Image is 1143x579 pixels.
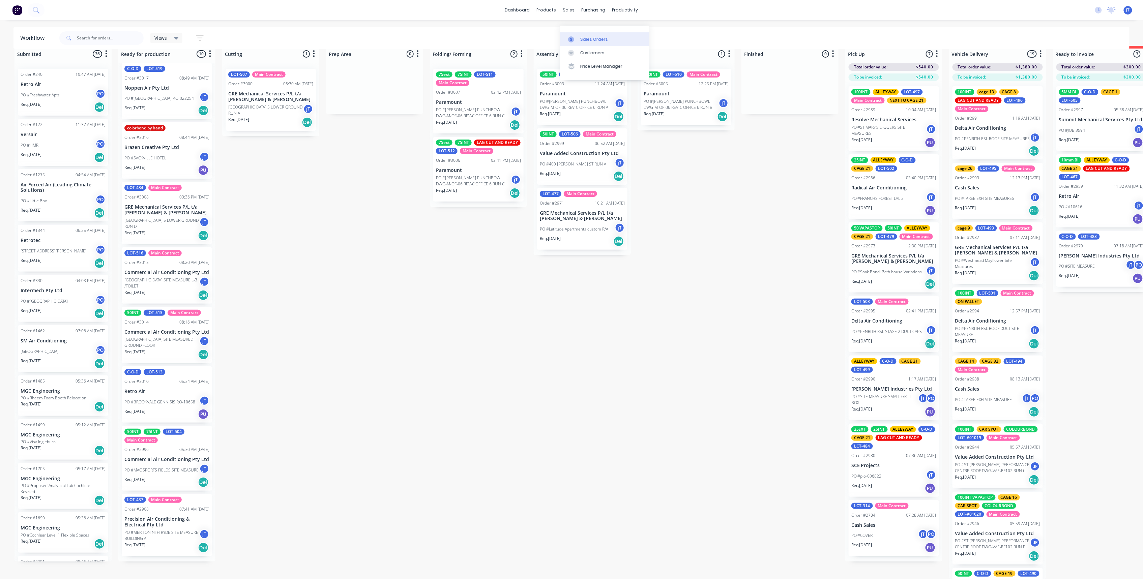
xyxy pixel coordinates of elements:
[148,250,182,256] div: Main Contract
[851,107,876,113] div: Order #2989
[95,89,106,99] div: PO
[122,182,212,244] div: LOT-434Main ContractOrder #300803:36 PM [DATE]GRE Mechanical Services P/L t/a [PERSON_NAME] & [PE...
[436,157,460,163] div: Order #3006
[955,145,976,151] p: Req. [DATE]
[124,204,209,216] p: GRE Mechanical Services P/L t/a [PERSON_NAME] & [PERSON_NAME]
[955,89,974,95] div: 100INT
[1059,234,1076,240] div: C-O-D
[851,185,936,191] p: Radical Air Conditioning
[124,230,145,236] p: Req. [DATE]
[1059,97,1081,103] div: LOT-505
[540,236,561,242] p: Req. [DATE]
[540,226,608,232] p: PO #Latitude Apartments custom R/A
[887,97,927,103] div: NEXT TO CAGE 21
[564,191,597,197] div: Main Contract
[876,234,897,240] div: LOT-479
[925,137,936,148] div: PU
[18,169,108,222] div: Order #127504:54 AM [DATE]Air Forced Air (Leading Climate Solutions)PO #Little BoxPOReq.[DATE]Del
[124,270,209,275] p: Commercial Air Conditioning Pty Ltd
[179,194,209,200] div: 03:36 PM [DATE]
[1084,157,1110,163] div: ALLEYWAY
[122,307,212,363] div: 50INTLOT-515Main ContractOrder #301408:16 AM [DATE]Commercial Air Conditioning Pty Ltd[GEOGRAPHIC...
[21,132,106,138] p: Versair
[925,279,936,289] div: Del
[144,66,165,72] div: LOT-519
[21,101,41,108] p: Req. [DATE]
[560,46,649,60] a: Customers
[21,238,106,243] p: Retrotec
[199,217,209,227] div: jT
[95,245,106,255] div: PO
[540,141,564,147] div: Order #2999
[124,319,149,325] div: Order #3014
[436,107,511,119] p: PO #[PERSON_NAME] PUNCHBOWL DWG-M-OF-06 REV-C OFFICE 6 RUN C
[1059,157,1082,163] div: 10mm BI
[76,278,106,284] div: 04:03 PM [DATE]
[1126,7,1130,13] span: JT
[871,157,897,163] div: ALLEYWAY
[124,105,145,111] p: Req. [DATE]
[179,260,209,266] div: 08:20 AM [DATE]
[21,198,47,204] p: PO #Little Box
[18,69,108,116] div: Order #24010:47 AM [DATE]Retro AirPO #Freshwater AptsPOReq.[DATE]Del
[511,106,521,117] div: jT
[1059,165,1081,172] div: CAGE 21
[95,139,106,149] div: PO
[955,225,973,231] div: cage 9
[615,223,625,233] div: jT
[1059,174,1081,180] div: LOT-467
[540,191,561,197] div: LOT-477
[955,290,974,296] div: 100INT
[906,175,936,181] div: 03:40 PM [DATE]
[433,69,524,133] div: 75ext75INTLOT-511Main ContractOrder #300702:42 PM [DATE]ParamountPO #[PERSON_NAME] PUNCHBOWL DWG-...
[540,98,615,111] p: PO #[PERSON_NAME] PUNCHBOWL DWG-M-OF-06 REV-C OFFICE 6 RUN A
[1010,235,1040,241] div: 07:11 AM [DATE]
[436,71,452,78] div: 75ext
[644,98,719,111] p: PO #[PERSON_NAME] PUNCHBOWL DWG-M-OF-06 REV-C OFFICE 6 RUN B
[1030,192,1040,202] div: jT
[875,299,909,305] div: Main Contract
[906,243,936,249] div: 12:30 PM [DATE]
[559,131,581,137] div: LOT-506
[1059,273,1080,279] p: Req. [DATE]
[955,185,1040,191] p: Cash Sales
[436,99,521,105] p: Paramount
[302,117,313,128] div: Del
[925,205,936,216] div: PU
[199,92,209,102] div: jT
[198,230,209,241] div: Del
[154,34,167,41] span: Views
[436,187,457,193] p: Req. [DATE]
[1082,89,1098,95] div: C-O-D
[433,137,524,202] div: 75ext75INTLAG CUT AND READYLOT-512Main ContractOrder #300602:41 PM [DATE]ParamountPO #[PERSON_NAM...
[148,185,182,191] div: Main Contract
[977,290,998,296] div: LOT-501
[179,75,209,81] div: 08:49 AM [DATE]
[999,225,1033,231] div: Main Contract
[873,89,899,95] div: ALLEYWAY
[851,278,872,284] p: Req. [DATE]
[955,136,1030,142] p: PO #PENRITH RSL ROOF SITE MEASURES
[1059,127,1085,133] p: PO #JOB 3594
[851,175,876,181] div: Order #2986
[644,111,665,117] p: Req. [DATE]
[1029,146,1039,156] div: Del
[124,194,149,200] div: Order #3008
[21,182,106,193] p: Air Forced Air (Leading Climate Solutions)
[1010,308,1040,314] div: 12:57 PM [DATE]
[168,310,201,316] div: Main Contract
[595,141,625,147] div: 06:52 AM [DATE]
[94,152,105,163] div: Del
[94,258,105,269] div: Del
[124,95,194,101] p: PO #[GEOGRAPHIC_DATA] P.O-022254
[1083,165,1130,172] div: LAG CUT AND READY
[124,66,141,72] div: C-O-D
[699,81,729,87] div: 12:25 PM [DATE]
[851,124,926,136] p: PO #ST MARY'S DIGGERS SITE MEASURES
[1059,243,1083,249] div: Order #2979
[509,188,520,199] div: Del
[1004,97,1026,103] div: LOT-496
[198,165,209,176] div: PU
[849,86,939,151] div: 100INTALLEYWAYLOT-497Main ContractNEXT TO CAGE 21Order #298910:04 AM [DATE]Resolve Mechanical Ser...
[436,89,460,95] div: Order #3007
